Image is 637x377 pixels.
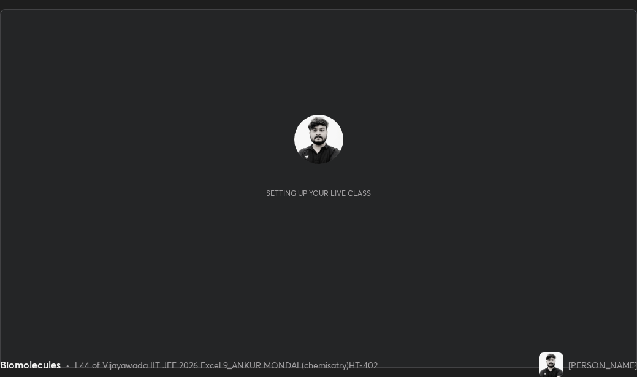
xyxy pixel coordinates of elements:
img: 29d4b569d5ce403ba311f06115d65fff.jpg [294,115,343,164]
div: Setting up your live class [266,189,371,198]
div: • [66,359,70,371]
img: 29d4b569d5ce403ba311f06115d65fff.jpg [539,352,563,377]
div: L44 of Vijayawada IIT JEE 2026 Excel 9_ANKUR MONDAL(chemisatry)HT-402 [75,359,378,371]
div: [PERSON_NAME] [568,359,637,371]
